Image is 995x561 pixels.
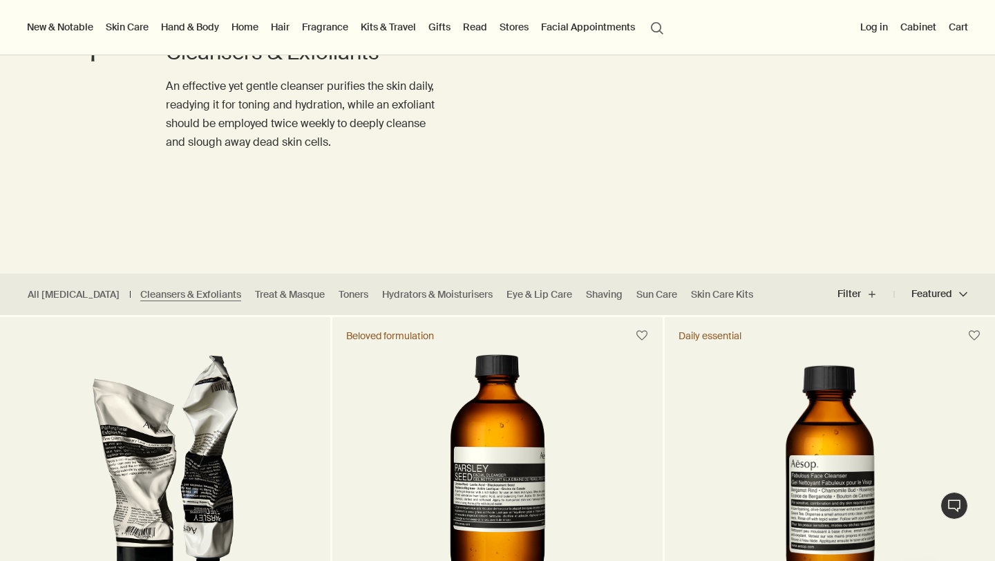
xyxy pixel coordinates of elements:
[426,18,453,36] a: Gifts
[837,278,894,311] button: Filter
[339,288,368,301] a: Toners
[691,288,753,301] a: Skin Care Kits
[103,18,151,36] a: Skin Care
[460,18,490,36] a: Read
[586,288,623,301] a: Shaving
[645,14,670,40] button: Open search
[255,288,325,301] a: Treat & Masque
[506,288,572,301] a: Eye & Lip Care
[894,278,967,311] button: Featured
[679,330,741,342] div: Daily essential
[299,18,351,36] a: Fragrance
[358,18,419,36] a: Kits & Travel
[382,288,493,301] a: Hydrators & Moisturisers
[946,18,971,36] button: Cart
[158,18,222,36] a: Hand & Body
[497,18,531,36] button: Stores
[140,288,241,301] a: Cleansers & Exfoliants
[898,18,939,36] a: Cabinet
[229,18,261,36] a: Home
[28,288,120,301] a: All [MEDICAL_DATA]
[166,77,442,152] p: An effective yet gentle cleanser purifies the skin daily, readying it for toning and hydration, w...
[538,18,638,36] a: Facial Appointments
[636,288,677,301] a: Sun Care
[940,492,968,520] button: Chat en direct
[629,323,654,348] button: Save to cabinet
[268,18,292,36] a: Hair
[962,323,987,348] button: Save to cabinet
[346,330,434,342] div: Beloved formulation
[857,18,891,36] button: Log in
[24,18,96,36] button: New & Notable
